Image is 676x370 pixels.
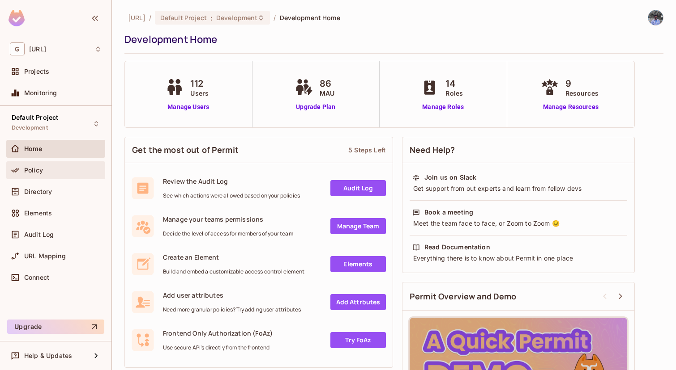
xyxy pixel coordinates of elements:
a: Elements [330,256,386,272]
span: Frontend Only Authorization (FoAz) [163,329,273,337]
span: Default Project [12,114,58,121]
span: Use secure API's directly from the frontend [163,344,273,351]
span: Connect [24,274,49,281]
span: MAU [320,88,334,98]
span: Elements [24,210,52,217]
span: : [210,14,213,21]
div: Get support from out experts and learn from fellow devs [412,184,625,193]
span: Directory [24,188,52,195]
div: Read Documentation [424,243,490,252]
span: Resources [565,88,599,98]
span: Manage your teams permissions [163,215,293,223]
img: Mithies [648,10,663,25]
span: Development [12,124,48,131]
span: Default Project [160,13,207,22]
a: Manage Team [330,218,386,234]
span: Build and embed a customizable access control element [163,268,304,275]
span: Permit Overview and Demo [410,291,517,302]
span: Policy [24,167,43,174]
span: Monitoring [24,89,57,97]
div: Development Home [124,33,659,46]
span: Need more granular policies? Try adding user attributes [163,306,301,313]
span: Review the Audit Log [163,177,300,185]
span: Workspace: genworx.ai [29,46,46,53]
span: Decide the level of access for members of your team [163,230,293,237]
li: / [149,13,151,22]
span: Add user attributes [163,291,301,299]
button: Upgrade [7,320,104,334]
span: 86 [320,77,334,90]
a: Manage Resources [539,102,603,112]
div: Everything there is to know about Permit in one place [412,254,625,263]
div: Meet the team face to face, or Zoom to Zoom 😉 [412,219,625,228]
div: Join us on Slack [424,173,476,182]
span: URL Mapping [24,252,66,260]
span: Development Home [280,13,340,22]
span: Projects [24,68,49,75]
span: Get the most out of Permit [132,144,239,156]
span: Development [216,13,257,22]
li: / [274,13,276,22]
span: Roles [445,88,463,98]
span: 9 [565,77,599,90]
a: Add Attrbutes [330,294,386,310]
span: See which actions were allowed based on your policies [163,192,300,199]
span: G [10,42,25,55]
div: Book a meeting [424,208,473,217]
span: Audit Log [24,231,54,238]
a: Upgrade Plan [293,102,339,112]
a: Audit Log [330,180,386,196]
span: 14 [445,77,463,90]
span: Users [190,88,209,98]
a: Try FoAz [330,332,386,348]
img: SReyMgAAAABJRU5ErkJggg== [9,10,25,26]
span: Create an Element [163,253,304,261]
div: 5 Steps Left [348,146,385,154]
span: 112 [190,77,209,90]
a: Manage Roles [419,102,467,112]
span: Need Help? [410,144,455,156]
span: Home [24,145,43,152]
a: Manage Users [163,102,213,112]
span: Help & Updates [24,352,72,359]
span: the active workspace [128,13,145,22]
